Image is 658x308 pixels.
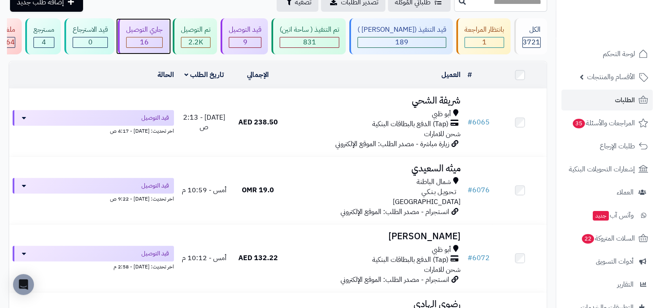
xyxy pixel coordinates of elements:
span: 831 [303,37,316,47]
a: #6065 [467,117,489,127]
h3: [PERSON_NAME] [288,231,461,241]
a: # [467,70,471,80]
span: 464 [2,37,15,47]
div: اخر تحديث: [DATE] - 9:22 ص [13,194,174,203]
span: # [467,185,472,195]
a: قيد التوصيل 9 [219,18,270,54]
div: 4 [34,37,54,47]
a: جاري التوصيل 16 [116,18,171,54]
span: انستجرام - مصدر الطلب: الموقع الإلكتروني [340,207,449,217]
a: طلبات الإرجاع [561,136,653,157]
img: logo-2.png [599,22,650,40]
span: قيد التوصيل [141,181,169,190]
span: تـحـويـل بـنـكـي [421,187,456,197]
div: ملغي [1,25,15,35]
span: زيارة مباشرة - مصدر الطلب: الموقع الإلكتروني [335,139,449,149]
a: قيد التنفيذ ([PERSON_NAME] ) 189 [347,18,454,54]
a: التقارير [561,274,653,295]
a: أدوات التسويق [561,251,653,272]
div: 16 [127,37,162,47]
a: السلات المتروكة22 [561,228,653,249]
div: اخر تحديث: [DATE] - 2:58 م [13,261,174,271]
a: العميل [441,70,460,80]
a: الكل3721 [512,18,549,54]
span: 9 [243,37,247,47]
div: Open Intercom Messenger [13,274,34,295]
span: [DATE] - 2:13 ص [183,112,225,133]
span: شمال الباطنة [416,177,451,187]
a: الحالة [157,70,174,80]
a: بانتظار المراجعة 1 [454,18,512,54]
span: انستجرام - مصدر الطلب: الموقع الإلكتروني [340,275,449,285]
span: إشعارات التحويلات البنكية [569,163,635,175]
span: (Tap) الدفع بالبطاقات البنكية [372,255,448,265]
a: الطلبات [561,90,653,110]
span: السلات المتروكة [581,232,635,244]
h3: ميثه السعيدي [288,164,461,174]
span: أمس - 10:59 م [182,185,227,195]
span: [GEOGRAPHIC_DATA] [392,197,460,207]
a: المراجعات والأسئلة35 [561,113,653,134]
a: تاريخ الطلب [184,70,224,80]
span: جديد [593,211,609,221]
a: #6076 [467,185,489,195]
span: 2.2K [188,37,203,47]
div: تم التنفيذ ( ساحة اتين) [280,25,339,35]
span: أبو ظبي [431,109,451,119]
a: وآتس آبجديد [561,205,653,226]
span: 132.22 AED [238,253,278,263]
div: بانتظار المراجعة [464,25,504,35]
a: مسترجع 4 [23,18,63,54]
span: أدوات التسويق [596,255,634,268]
span: لوحة التحكم [603,48,635,60]
div: 831 [280,37,339,47]
span: 189 [395,37,408,47]
a: لوحة التحكم [561,44,653,64]
span: 19.0 OMR [242,185,274,195]
span: 238.50 AED [238,117,278,127]
a: العملاء [561,182,653,203]
span: الطلبات [615,94,635,106]
span: شحن للامارات [424,264,460,275]
span: وآتس آب [592,209,634,221]
span: أبو ظبي [431,245,451,255]
div: جاري التوصيل [126,25,163,35]
span: (Tap) الدفع بالبطاقات البنكية [372,119,448,129]
span: قيد التوصيل [141,249,169,258]
span: شحن للامارات [424,129,460,139]
span: الأقسام والمنتجات [587,71,635,83]
span: 3721 [523,37,540,47]
span: التقارير [617,278,634,291]
span: المراجعات والأسئلة [572,117,635,129]
a: إشعارات التحويلات البنكية [561,159,653,180]
a: #6072 [467,253,489,263]
span: 4 [42,37,46,47]
span: # [467,253,472,263]
div: اخر تحديث: [DATE] - 4:17 ص [13,126,174,135]
div: 1 [465,37,504,47]
span: العملاء [617,186,634,198]
div: قيد التنفيذ ([PERSON_NAME] ) [357,25,446,35]
span: قيد التوصيل [141,114,169,122]
div: مسترجع [33,25,54,35]
a: تم التنفيذ ( ساحة اتين) 831 [270,18,347,54]
span: طلبات الإرجاع [600,140,635,152]
span: 1 [482,37,487,47]
a: تم التوصيل 2.2K [171,18,219,54]
a: قيد الاسترجاع 0 [63,18,116,54]
div: الكل [522,25,541,35]
span: # [467,117,472,127]
h3: شريفة الشحي [288,96,461,106]
div: تم التوصيل [181,25,210,35]
span: أمس - 10:12 م [182,253,227,263]
div: 9 [229,37,261,47]
span: 0 [88,37,93,47]
div: 0 [73,37,107,47]
span: 16 [140,37,149,47]
div: 2207 [181,37,210,47]
span: 22 [582,234,594,244]
div: قيد الاسترجاع [73,25,108,35]
div: قيد التوصيل [229,25,261,35]
div: 189 [358,37,446,47]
